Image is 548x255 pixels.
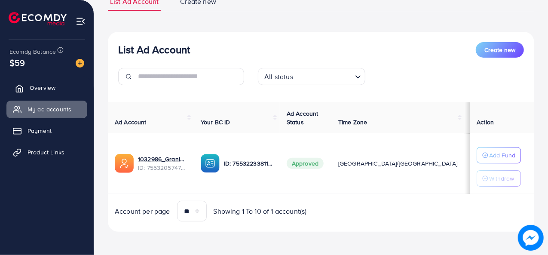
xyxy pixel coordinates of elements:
[287,158,324,169] span: Approved
[6,101,87,118] a: My ad accounts
[118,43,190,56] h3: List Ad Account
[9,12,67,25] img: logo
[477,147,521,163] button: Add Fund
[28,148,64,157] span: Product Links
[28,126,52,135] span: Payment
[338,118,367,126] span: Time Zone
[263,71,295,83] span: All status
[115,206,170,216] span: Account per page
[138,163,187,172] span: ID: 7553205747878772753
[201,154,220,173] img: ic-ba-acc.ded83a64.svg
[30,83,55,92] span: Overview
[138,155,187,163] a: 1032986_Graniz Kitchen_1758617786451
[6,79,87,96] a: Overview
[76,16,86,26] img: menu
[201,118,230,126] span: Your BC ID
[6,122,87,139] a: Payment
[9,47,56,56] span: Ecomdy Balance
[476,42,524,58] button: Create new
[115,154,134,173] img: ic-ads-acc.e4c84228.svg
[518,225,544,251] img: image
[484,46,515,54] span: Create new
[224,158,273,169] p: ID: 7553223381173174273
[287,109,318,126] span: Ad Account Status
[477,170,521,187] button: Withdraw
[6,144,87,161] a: Product Links
[338,159,458,168] span: [GEOGRAPHIC_DATA]/[GEOGRAPHIC_DATA]
[9,56,25,69] span: $59
[214,206,307,216] span: Showing 1 To 10 of 1 account(s)
[138,155,187,172] div: <span class='underline'>1032986_Graniz Kitchen_1758617786451</span></br>7553205747878772753
[28,105,71,114] span: My ad accounts
[258,68,365,85] div: Search for option
[115,118,147,126] span: Ad Account
[489,173,514,184] p: Withdraw
[76,59,84,68] img: image
[296,69,352,83] input: Search for option
[489,150,515,160] p: Add Fund
[477,118,494,126] span: Action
